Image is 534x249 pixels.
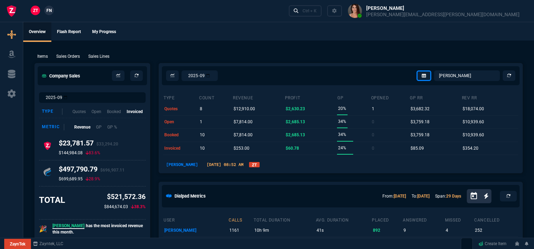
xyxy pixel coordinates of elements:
th: Rev RR [462,92,518,102]
p: 1 [200,117,202,127]
th: count [199,92,233,102]
h5: Dialpad Metrics [174,193,206,199]
th: GP [337,92,370,102]
span: $33,294.20 [96,142,118,147]
th: GP RR [409,92,462,102]
h5: Company Sales [42,73,80,79]
td: invoiced [163,142,199,155]
p: Revenue [74,124,90,130]
p: [PERSON_NAME] [164,225,227,235]
a: [DATE] [417,194,430,199]
p: $521,572.36 [104,192,146,202]
h4: $497,790.79 [59,165,125,176]
p: $2,685.13 [286,130,305,140]
a: 29 Days [446,194,461,199]
p: $7,814.00 [234,130,253,140]
p: 8 [200,104,202,114]
p: 28.9% [85,176,100,182]
a: Overview [23,22,51,42]
th: opened [371,92,410,102]
p: 38.3% [131,204,146,210]
a: Flash Report [51,22,87,42]
p: $2,685.13 [286,117,305,127]
td: booked [163,129,199,142]
p: Sales Lines [88,53,109,60]
p: $3,682.32 [411,104,430,114]
th: missed [445,214,474,224]
th: user [163,214,228,224]
p: Open [91,108,101,115]
p: $699,689.95 [59,176,83,182]
p: 10 [200,143,205,153]
p: 252 [475,225,517,235]
p: 24% [338,143,346,153]
th: type [163,92,199,102]
h3: TOTAL [39,195,65,205]
p: 4 [446,225,473,235]
p: GP [96,124,102,130]
p: $144,984.08 [59,150,83,156]
p: 41s [317,225,370,235]
td: open [163,115,199,128]
p: 10h 9m [254,225,314,235]
p: 10 [200,130,205,140]
th: calls [228,214,253,224]
p: 0 [372,143,374,153]
p: $354.20 [463,143,478,153]
p: 83.6% [85,150,100,156]
p: $3,759.18 [411,130,430,140]
div: Ctrl + K [303,8,317,14]
p: 9 [403,225,444,235]
p: From: [382,193,406,199]
a: ZT [249,162,260,167]
p: $253.00 [234,143,249,153]
td: quotes [163,102,199,115]
th: Profit [285,92,337,102]
p: $85.09 [411,143,424,153]
span: FN [46,7,52,14]
th: avg. duration [316,214,372,224]
div: Metric [42,124,64,130]
th: placed [371,214,402,224]
p: $18,074.00 [463,104,484,114]
p: 0 [372,130,374,140]
p: Booked [107,108,121,115]
p: Items [37,53,48,60]
a: My Progress [87,22,122,42]
p: $2,630.23 [286,104,305,114]
p: $10,939.60 [463,130,484,140]
span: [PERSON_NAME] [52,223,84,229]
p: To: [412,193,430,199]
p: [DATE] 08:52 AM [204,161,246,168]
a: Create Item [476,238,509,249]
p: Sales Orders [56,53,80,60]
p: $844,674.03 [104,204,128,210]
a: msbcCompanyName [31,241,65,247]
p: 34% [338,117,346,126]
th: revenue [233,92,285,102]
th: total duration [253,214,316,224]
p: Span: [435,193,461,199]
th: answered [402,214,445,224]
span: ZT [33,7,38,14]
p: $10,939.60 [463,117,484,127]
p: Quotes [72,108,86,115]
div: Type [42,108,63,115]
p: $12,910.00 [234,104,255,114]
p: 1161 [229,225,252,235]
p: [PERSON_NAME] [163,161,201,168]
p: 0 [372,117,374,127]
p: 34% [338,130,346,139]
span: $696,907.11 [100,168,125,173]
p: Invoiced [127,108,143,115]
button: Open calendar [470,191,484,201]
p: has the most invoiced revenue this month. [52,223,146,235]
h4: $23,781.57 [59,139,118,150]
a: [DATE] [394,194,406,199]
p: 20% [338,104,346,113]
p: 892 [373,225,401,235]
th: cancelled [474,214,518,224]
p: 🎉 [39,224,47,234]
p: $3,759.18 [411,117,430,127]
p: GP % [107,124,117,130]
